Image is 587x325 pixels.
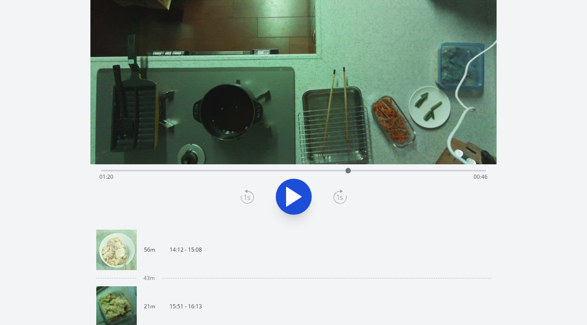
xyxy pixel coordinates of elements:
span: 01:20 [99,173,113,181]
span: 00:46 [474,173,488,181]
img: 250930051254_thumb.jpeg [96,230,137,270]
p: 14:12 - 15:08 [170,246,202,253]
p: 21m [144,303,155,310]
span: 43m [143,275,155,282]
p: 15:51 - 16:13 [170,303,202,310]
p: 56m [144,246,155,253]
